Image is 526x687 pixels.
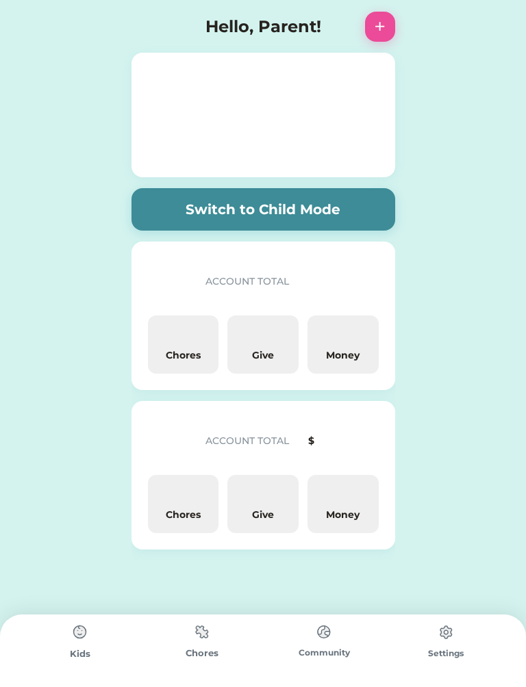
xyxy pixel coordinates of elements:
[335,486,351,502] img: yH5BAEAAAAALAAAAAABAAEAAAIBRAA7
[148,258,192,302] img: yH5BAEAAAAALAAAAAABAAEAAAIBRAA7
[205,14,321,39] h4: Hello, Parent!
[310,619,338,645] img: type%3Dchores%2C%20state%3Ddefault.svg
[19,647,141,661] div: Kids
[175,486,191,502] img: yH5BAEAAAAALAAAAAABAAEAAAIBRAA7
[255,326,271,343] img: yH5BAEAAAAALAAAAAABAAEAAAIBRAA7
[313,348,373,363] div: Money
[167,57,359,173] img: yH5BAEAAAAALAAAAAABAAEAAAIBRAA7
[153,508,214,522] div: Chores
[141,647,263,660] div: Chores
[148,417,192,461] img: yH5BAEAAAAALAAAAAABAAEAAAIBRAA7
[335,326,351,343] img: yH5BAEAAAAALAAAAAABAAEAAAIBRAA7
[385,647,507,660] div: Settings
[313,508,373,522] div: Money
[205,434,303,448] div: ACCOUNT TOTAL
[432,619,460,646] img: type%3Dchores%2C%20state%3Ddefault.svg
[153,348,214,363] div: Chores
[131,12,162,42] img: yH5BAEAAAAALAAAAAABAAEAAAIBRAA7
[255,486,271,502] img: yH5BAEAAAAALAAAAAABAAEAAAIBRAA7
[233,348,293,363] div: Give
[175,326,191,343] img: yH5BAEAAAAALAAAAAABAAEAAAIBRAA7
[131,188,395,231] button: Switch to Child Mode
[188,619,216,645] img: type%3Dchores%2C%20state%3Ddefault.svg
[66,619,94,646] img: type%3Dchores%2C%20state%3Ddefault.svg
[263,647,385,659] div: Community
[205,274,303,289] div: ACCOUNT TOTAL
[308,434,379,448] div: $
[233,508,293,522] div: Give
[365,12,395,42] button: +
